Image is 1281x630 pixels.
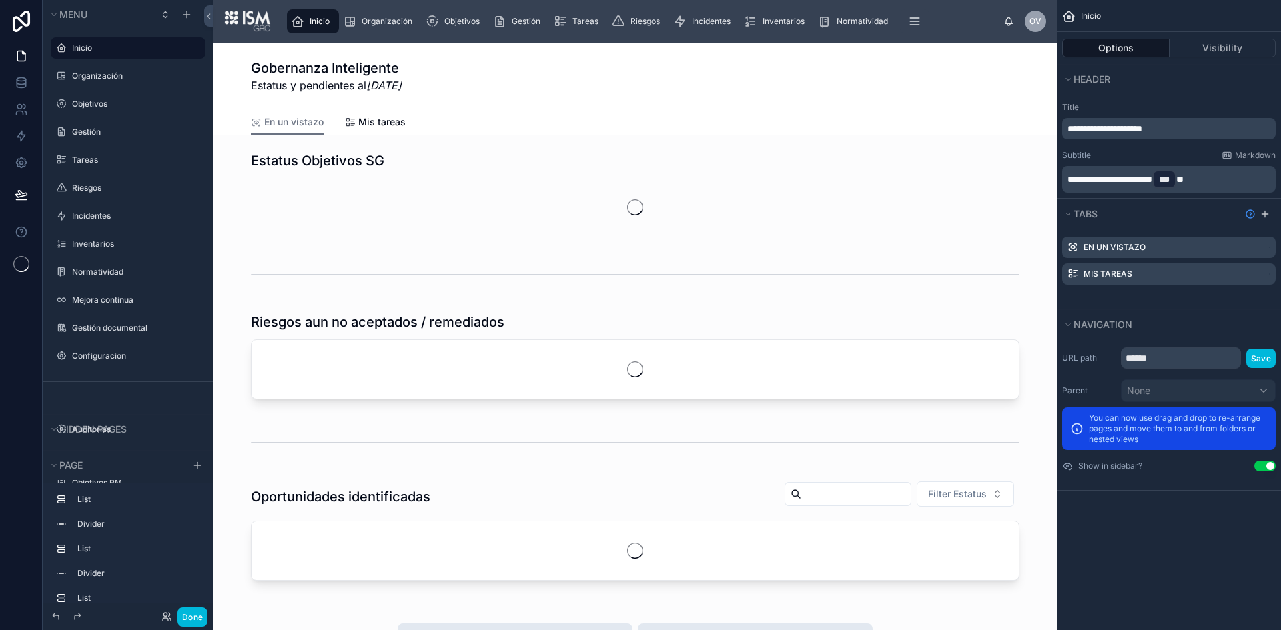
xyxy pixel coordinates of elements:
button: Header [1062,70,1268,89]
label: List [77,593,195,603]
span: Estatus y pendientes al [251,77,402,93]
span: OV [1029,16,1041,27]
label: List [77,494,195,505]
a: Organización [339,9,422,33]
span: Objetivos [444,16,480,27]
label: Mis tareas [1084,269,1132,279]
svg: Show help information [1245,209,1256,219]
span: Riesgos [630,16,660,27]
span: En un vistazo [264,115,324,129]
span: Markdown [1235,150,1276,161]
label: Organización [72,71,197,81]
span: Incidentes [692,16,731,27]
button: Page [48,456,184,475]
a: Gestión [489,9,550,33]
span: Tareas [572,16,598,27]
a: Objetivos [422,9,489,33]
label: Auditorias [72,424,197,435]
label: Subtitle [1062,150,1091,161]
button: None [1121,379,1276,402]
div: scrollable content [282,7,1003,36]
div: scrollable content [1062,118,1276,139]
span: Inicio [310,16,330,27]
button: Navigation [1062,315,1268,334]
a: Tareas [550,9,608,33]
a: Incidentes [669,9,740,33]
label: Configuracion [72,351,197,361]
label: Divider [77,568,195,579]
label: URL path [1062,353,1116,363]
a: Mis tareas [345,110,406,137]
span: Tabs [1074,208,1098,219]
span: Page [59,459,83,471]
button: Tabs [1062,205,1240,223]
label: Title [1062,102,1276,113]
span: Gestión [512,16,540,27]
label: Mejora continua [72,295,197,305]
label: Objetivos [72,99,197,109]
label: Normatividad [72,267,197,277]
span: Header [1074,73,1110,85]
a: Normatividad [814,9,897,33]
span: Inicio [1081,11,1101,21]
label: Riesgos [72,183,197,193]
span: Inventarios [763,16,805,27]
button: Hidden pages [48,420,200,439]
span: Menu [59,9,87,20]
label: List [77,543,195,554]
button: Visibility [1170,39,1276,57]
button: Options [1062,39,1170,57]
a: Inventarios [740,9,814,33]
button: Menu [48,5,152,24]
a: Inicio [287,9,339,33]
div: scrollable content [1062,166,1276,193]
a: Markdown [1222,150,1276,161]
label: Show in sidebar? [1078,461,1142,471]
h1: Gobernanza Inteligente [251,59,402,77]
span: None [1127,384,1150,397]
img: App logo [224,11,271,32]
p: You can now use drag and drop to re-arrange pages and move them to and from folders or nested views [1089,413,1268,445]
label: Divider [77,519,195,529]
label: Gestión documental [72,323,197,333]
em: [DATE] [366,79,402,92]
button: Save [1246,349,1276,368]
div: scrollable content [43,483,213,622]
label: En un vistazo [1084,242,1146,253]
a: Riesgos [608,9,669,33]
span: Organización [362,16,412,27]
label: Gestión [72,127,197,137]
label: Inicio [72,43,197,53]
label: Inventarios [72,239,197,249]
span: Mis tareas [358,115,406,129]
label: Incidentes [72,211,197,221]
span: Navigation [1074,319,1132,330]
a: En un vistazo [251,110,324,135]
span: Normatividad [837,16,888,27]
label: Parent [1062,385,1116,396]
button: Done [177,607,207,627]
label: Tareas [72,155,197,165]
